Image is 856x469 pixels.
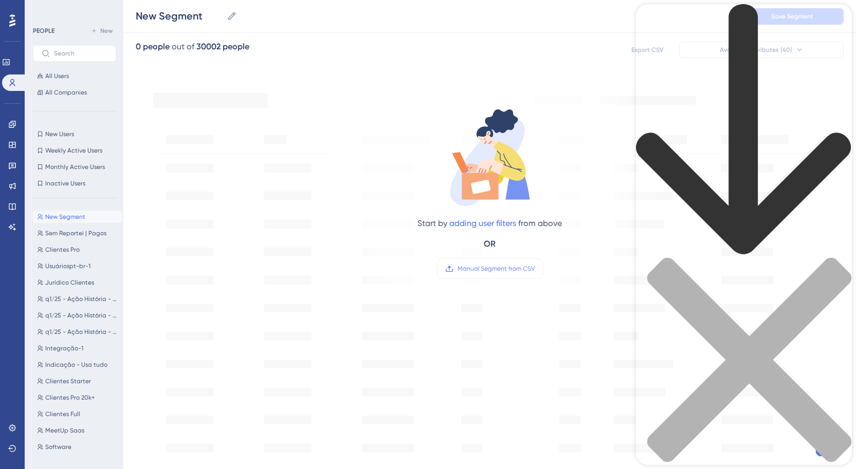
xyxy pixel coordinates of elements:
[45,377,91,385] span: Clientes Starter
[45,213,85,221] span: New Segment
[417,217,562,230] div: Start by from above
[45,262,90,270] span: Usuáriospt-br-1
[33,144,116,157] button: Weekly Active Users
[45,229,106,237] span: Sem Reportei | Pagos
[3,3,28,28] button: Open AI Assistant Launcher
[33,227,122,239] button: Sem Reportei | Pagos
[33,128,116,140] button: New Users
[33,424,122,437] button: MeetUp Saas
[33,211,122,223] button: New Segment
[622,42,673,58] button: Export CSV
[45,179,85,187] span: Inactive Users
[45,443,71,451] span: Software
[631,46,664,54] span: Export CSV
[33,70,116,82] button: All Users
[45,295,118,303] span: q1/25 - Ação História - Assistente AI
[33,408,122,420] button: Clientes Full
[196,41,249,53] div: 30002 people
[33,391,122,404] button: Clientes Pro 20k+
[45,410,80,418] span: Clientes Full
[33,375,122,387] button: Clientes Starter
[33,260,122,272] button: Usuáriospt-br-1
[33,276,122,289] button: Jurídico Clientes
[33,161,116,173] button: Monthly Active Users
[33,243,122,256] button: Clientes Pro
[45,393,95,402] span: Clientes Pro 20k+
[484,238,496,250] div: OR
[33,326,122,338] button: q1/25 - Ação História - Fluxos Personalizados
[45,328,118,336] span: q1/25 - Ação História - Fluxos Personalizados
[458,265,535,273] span: Manual Segment from CSV
[45,130,74,138] span: New Users
[45,163,105,171] span: Monthly Active Users
[45,146,102,155] span: Weekly Active Users
[33,441,122,453] button: Software
[24,3,64,15] span: Need Help?
[6,6,25,25] img: launcher-image-alternative-text
[45,426,84,435] span: MeetUp Saas
[33,293,122,305] button: q1/25 - Ação História - Assistente AI
[33,27,54,35] div: PEOPLE
[33,177,116,190] button: Inactive Users
[100,27,113,35] span: New
[33,86,116,99] button: All Companies
[45,246,80,254] span: Clientes Pro
[45,72,69,80] span: All Users
[45,311,118,320] span: q1/25 - Ação História - Chamadas Inteligentes
[33,359,122,371] button: Indicação - Usa tudo
[45,88,87,97] span: All Companies
[45,278,94,287] span: Jurídico Clientes
[45,344,83,352] span: Integração-1
[136,41,170,53] div: 0 people
[54,50,107,57] input: Search
[136,9,223,23] input: Segment Name
[45,361,107,369] span: Indicação - Usa tudo
[172,41,194,53] div: out of
[33,309,122,322] button: q1/25 - Ação História - Chamadas Inteligentes
[87,25,116,37] button: New
[33,342,122,354] button: Integração-1
[449,218,516,228] a: adding user filters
